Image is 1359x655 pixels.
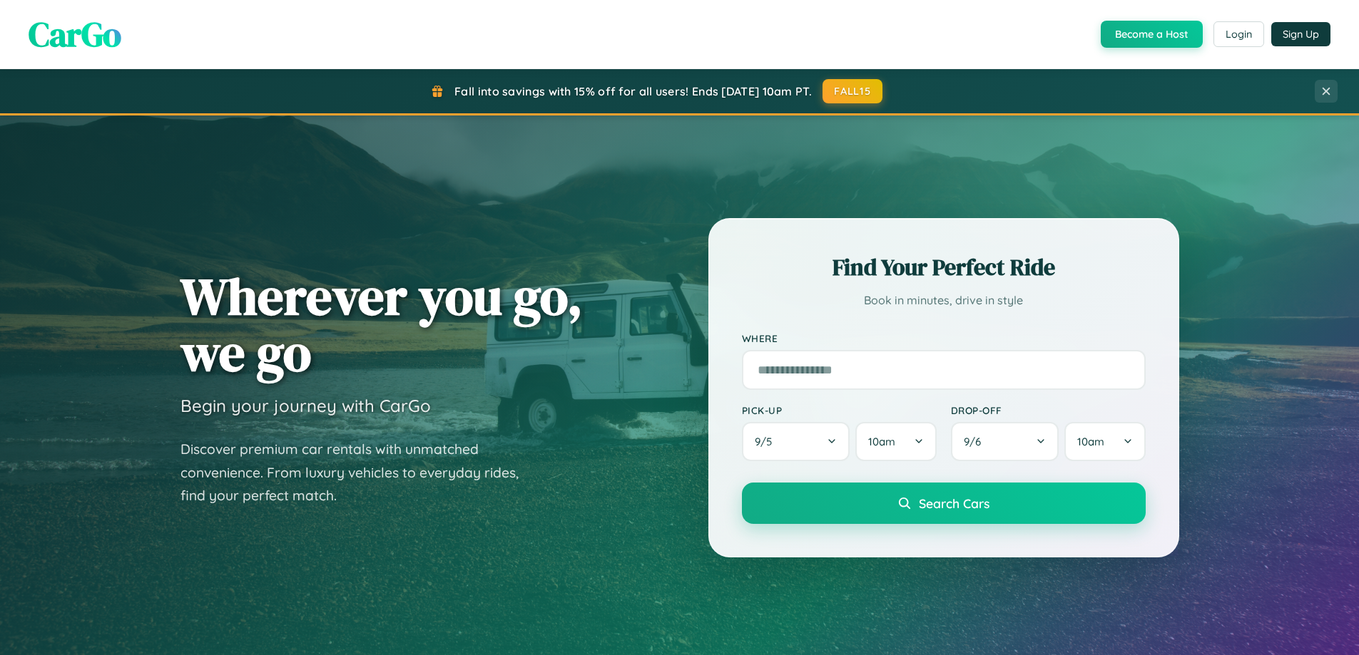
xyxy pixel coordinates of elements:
[742,483,1146,524] button: Search Cars
[180,438,537,507] p: Discover premium car rentals with unmatched convenience. From luxury vehicles to everyday rides, ...
[180,395,431,416] h3: Begin your journey with CarGo
[742,332,1146,344] label: Where
[823,79,882,103] button: FALL15
[1271,22,1330,46] button: Sign Up
[755,435,779,448] span: 9 / 5
[742,404,937,416] label: Pick-up
[454,84,812,98] span: Fall into savings with 15% off for all users! Ends [DATE] 10am PT.
[1213,21,1264,47] button: Login
[1077,435,1104,448] span: 10am
[919,495,989,511] span: Search Cars
[855,422,936,461] button: 10am
[1064,422,1145,461] button: 10am
[742,252,1146,283] h2: Find Your Perfect Ride
[951,422,1059,461] button: 9/6
[29,11,121,58] span: CarGo
[180,268,583,381] h1: Wherever you go, we go
[742,290,1146,311] p: Book in minutes, drive in style
[742,422,850,461] button: 9/5
[1101,21,1203,48] button: Become a Host
[964,435,988,448] span: 9 / 6
[868,435,895,448] span: 10am
[951,404,1146,416] label: Drop-off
